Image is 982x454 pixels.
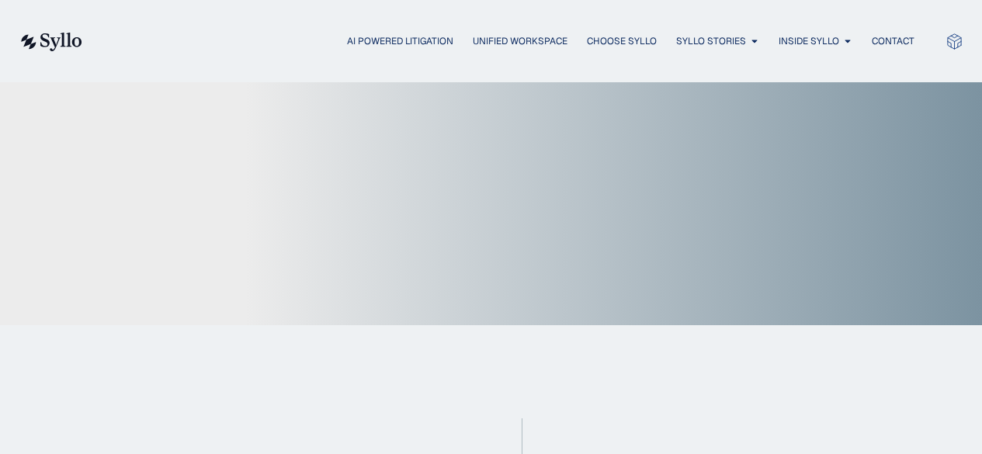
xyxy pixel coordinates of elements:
[19,33,82,51] img: syllo
[347,34,453,48] a: AI Powered Litigation
[473,34,567,48] a: Unified Workspace
[113,34,914,49] nav: Menu
[676,34,746,48] a: Syllo Stories
[113,34,914,49] div: Menu Toggle
[587,34,657,48] a: Choose Syllo
[779,34,839,48] a: Inside Syllo
[872,34,914,48] a: Contact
